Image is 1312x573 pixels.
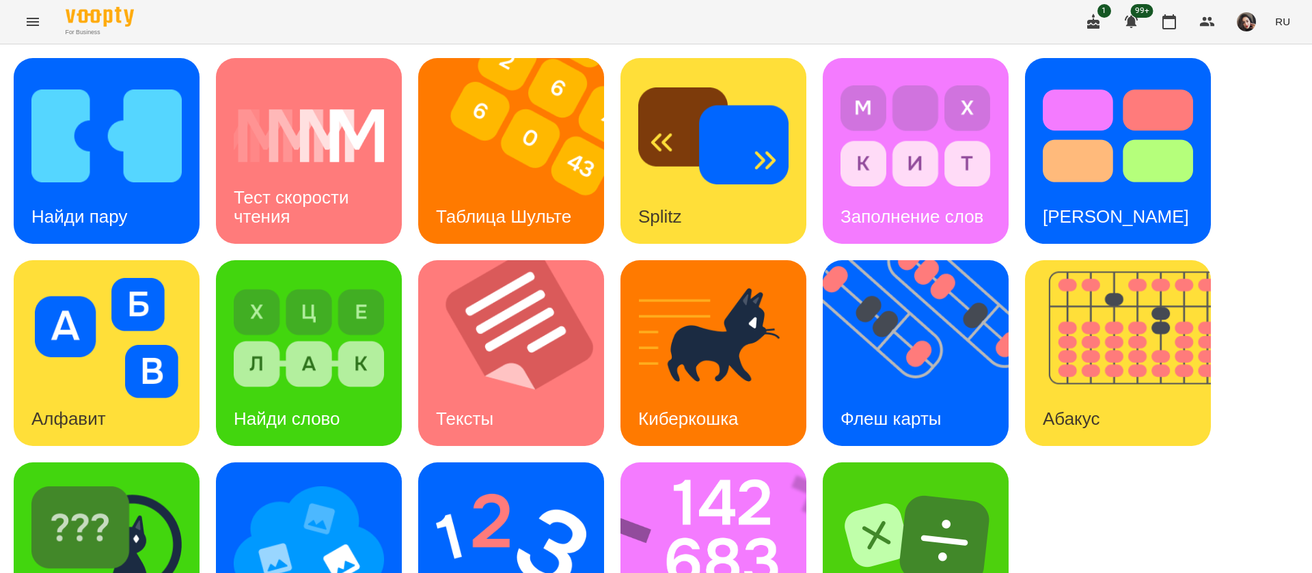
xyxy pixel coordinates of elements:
[1025,260,1211,446] a: АбакусАбакус
[1097,4,1111,18] span: 1
[840,76,991,196] img: Заполнение слов
[14,260,200,446] a: АлфавитАлфавит
[418,58,621,244] img: Таблица Шульте
[1025,260,1228,446] img: Абакус
[1043,408,1099,429] h3: Абакус
[638,206,682,227] h3: Splitz
[840,206,983,227] h3: Заполнение слов
[1131,4,1153,18] span: 99+
[66,7,134,27] img: Voopty Logo
[31,206,127,227] h3: Найди пару
[823,260,1009,446] a: Флеш картыФлеш карты
[418,260,621,446] img: Тексты
[16,5,49,38] button: Menu
[840,408,942,429] h3: Флеш карты
[620,260,806,446] a: КиберкошкаКиберкошка
[234,76,384,196] img: Тест скорости чтения
[638,278,789,398] img: Киберкошка
[418,58,604,244] a: Таблица ШультеТаблица Шульте
[1275,14,1290,29] span: RU
[638,408,739,429] h3: Киберкошка
[638,76,789,196] img: Splitz
[823,58,1009,244] a: Заполнение словЗаполнение слов
[66,28,134,37] span: For Business
[234,278,384,398] img: Найди слово
[823,260,1026,446] img: Флеш карты
[234,408,340,429] h3: Найди слово
[1237,12,1256,31] img: 415cf204168fa55e927162f296ff3726.jpg
[436,206,571,227] h3: Таблица Шульте
[620,58,806,244] a: SplitzSplitz
[1043,206,1189,227] h3: [PERSON_NAME]
[14,58,200,244] a: Найди паруНайди пару
[216,260,402,446] a: Найди словоНайди слово
[1270,9,1296,34] button: RU
[436,408,493,429] h3: Тексты
[31,76,182,196] img: Найди пару
[216,58,402,244] a: Тест скорости чтенияТест скорости чтения
[31,408,106,429] h3: Алфавит
[31,278,182,398] img: Алфавит
[1043,76,1193,196] img: Тест Струпа
[1025,58,1211,244] a: Тест Струпа[PERSON_NAME]
[418,260,604,446] a: ТекстыТексты
[234,187,354,226] h3: Тест скорости чтения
